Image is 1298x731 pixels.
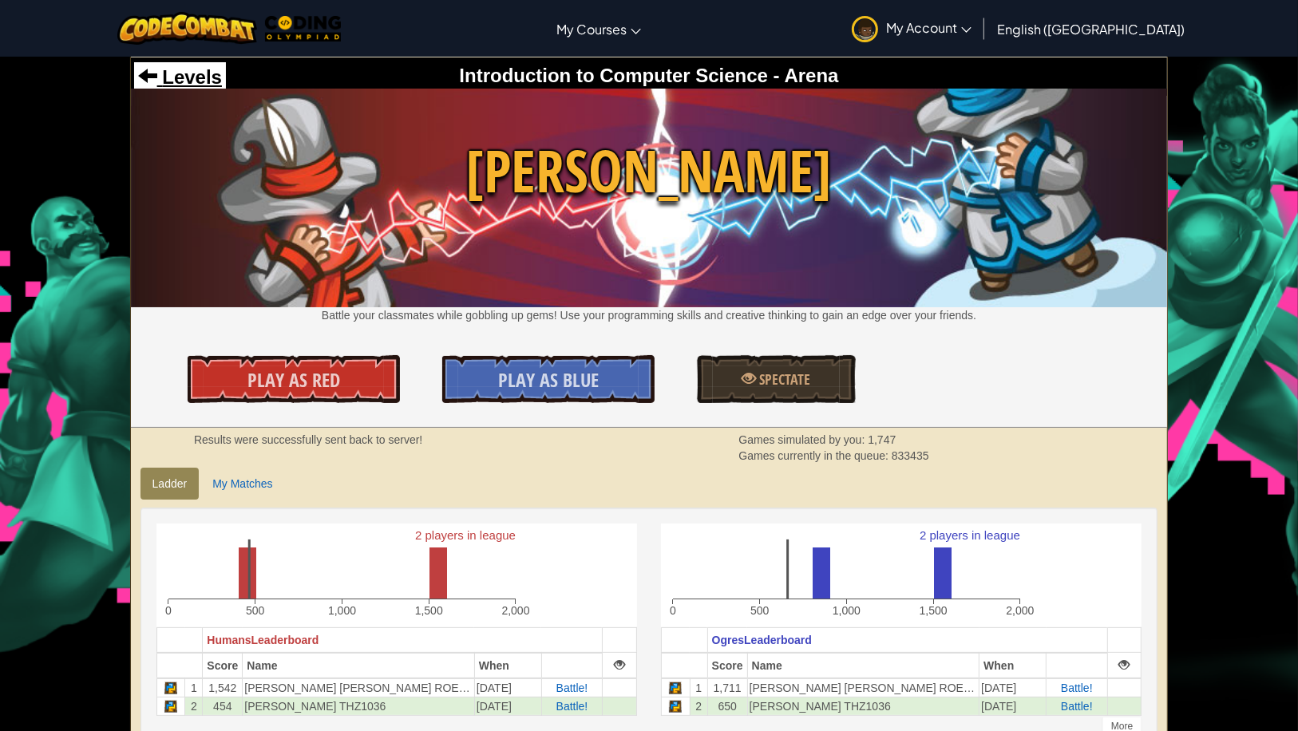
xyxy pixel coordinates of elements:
[920,604,948,617] text: 1,500
[251,634,319,646] span: Leaderboard
[979,678,1047,697] td: [DATE]
[712,634,744,646] span: Ogres
[747,653,979,678] th: Name
[117,12,257,45] img: CodeCombat logo
[131,130,1168,212] span: [PERSON_NAME]
[738,433,868,446] span: Games simulated by you:
[744,634,812,646] span: Leaderboard
[556,682,588,694] a: Battle!
[750,604,770,617] text: 500
[185,678,203,697] td: 1
[243,697,475,715] td: [PERSON_NAME] THZ1036
[844,3,979,53] a: My Account
[474,697,541,715] td: [DATE]
[997,21,1185,38] span: English ([GEOGRAPHIC_DATA])
[707,678,747,697] td: 1,711
[243,678,475,697] td: [PERSON_NAME] [PERSON_NAME] ROE1027
[768,65,838,86] span: - Arena
[661,678,690,697] td: Python
[246,604,265,617] text: 500
[140,468,200,500] a: Ladder
[852,16,878,42] img: avatar
[747,697,979,715] td: [PERSON_NAME] THZ1036
[979,653,1047,678] th: When
[707,653,747,678] th: Score
[1061,682,1093,694] a: Battle!
[548,7,649,50] a: My Courses
[833,604,861,617] text: 1,000
[265,16,342,41] img: MTO Coding Olympiad logo
[247,367,340,393] span: Play As Red
[243,653,475,678] th: Name
[131,89,1168,306] img: Wakka Maul
[989,7,1193,50] a: English ([GEOGRAPHIC_DATA])
[756,369,810,389] span: Spectate
[556,700,588,713] a: Battle!
[165,604,172,617] text: 0
[459,65,768,86] span: Introduction to Computer Science
[203,678,243,697] td: 1,542
[328,604,356,617] text: 1,000
[156,678,185,697] td: Python
[697,355,856,403] a: Spectate
[868,433,896,446] span: 1,747
[892,449,929,462] span: 833435
[203,697,243,715] td: 454
[194,433,422,446] strong: Results were successfully sent back to server!
[203,653,243,678] th: Score
[886,19,972,36] span: My Account
[738,449,891,462] span: Games currently in the queue:
[661,697,690,715] td: Python
[707,697,747,715] td: 650
[156,697,185,715] td: Python
[670,604,676,617] text: 0
[501,604,529,617] text: 2,000
[690,678,707,697] td: 1
[415,528,516,542] text: 2 players in league
[474,678,541,697] td: [DATE]
[414,604,442,617] text: 1,500
[747,678,979,697] td: [PERSON_NAME] [PERSON_NAME] ROE1027
[185,697,203,715] td: 2
[920,528,1020,542] text: 2 players in league
[690,697,707,715] td: 2
[157,66,222,88] span: Levels
[474,653,541,678] th: When
[1006,604,1034,617] text: 2,000
[207,634,251,646] span: Humans
[131,307,1168,323] p: Battle your classmates while gobbling up gems! Use your programming skills and creative thinking ...
[498,367,599,393] span: Play As Blue
[200,468,284,500] a: My Matches
[138,66,222,88] a: Levels
[556,21,627,38] span: My Courses
[1061,700,1093,713] a: Battle!
[979,697,1047,715] td: [DATE]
